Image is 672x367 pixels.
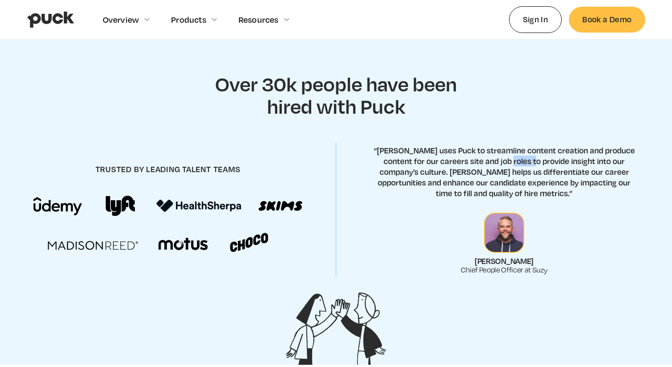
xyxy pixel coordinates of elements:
[238,15,279,25] div: Resources
[569,7,645,32] a: Book a Demo
[96,164,241,174] h4: trusted by leading talent teams
[205,73,468,117] h2: Over 30k people have been hired with Puck
[475,256,534,266] div: [PERSON_NAME]
[370,145,639,198] p: “[PERSON_NAME] uses Puck to streamline content creation and produce content for our careers site ...
[103,15,139,25] div: Overview
[461,266,547,274] div: Chief People Officer at Suzy
[171,15,206,25] div: Products
[509,6,562,33] a: Sign In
